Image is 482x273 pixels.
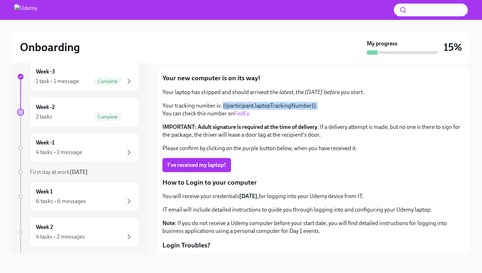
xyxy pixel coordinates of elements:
p: . If a delivery attempt is made, but no one is there to sign for the package, the driver will lea... [162,123,465,139]
h3: 15% [444,41,462,54]
div: 4 tasks • 1 message [36,148,82,156]
p: You will receive your credentials for logging into your Udemy device from IT. [162,192,465,200]
div: 4 tasks • 2 messages [36,233,85,241]
strong: [DATE] [70,169,88,175]
a: Week 16 tasks • 6 messages [17,182,139,212]
p: : If you do not receive a Udemy computer before your start date, you will find detailed instructi... [162,219,465,235]
p: Please confirm by clicking on the purple button below, when you have received it. [162,144,465,152]
h6: Week -1 [36,139,54,147]
p: Login Troubles? [162,241,465,250]
img: Udemy [14,4,37,16]
h6: Week 2 [36,223,53,231]
span: Complete [93,79,122,84]
p: How to Login to your computer [162,178,465,187]
div: 6 tasks • 6 messages [36,197,86,205]
a: FedEx. [234,110,251,117]
div: 2 tasks [36,113,52,121]
p: IT email will include detailed instructions to guide you through logging into and configuring you... [162,206,465,214]
a: Week 24 tasks • 2 messages [17,217,139,247]
strong: Note [162,220,175,226]
a: Week -14 tasks • 1 message [17,133,139,163]
h6: Week -2 [36,103,55,111]
p: Your tracking number is: {{participant.laptopTrackingNumber}}. You can check this number on [162,102,465,118]
a: Week -22 tasksComplete [17,97,139,127]
div: 1 task • 1 message [36,77,79,85]
h6: Week -3 [36,68,55,76]
button: I've received my laptop! [162,158,231,172]
strong: IMPORTANT: Adult signature is required at the time of delivery [162,124,317,130]
h2: Onboarding [20,40,80,54]
a: Week -31 task • 1 messageComplete [17,62,139,92]
p: Your laptop has shipped and should arrive . [162,88,465,96]
strong: My progress [367,40,397,48]
a: First day at work[DATE] [17,168,139,176]
strong: [DATE], [239,193,259,200]
em: at the latest, the [DATE] before you start [264,89,363,95]
span: I've received my laptop! [167,162,226,169]
span: First day at work [30,169,88,175]
p: Your new computer is on its way! [162,73,465,83]
h6: Week 1 [36,188,53,196]
span: Complete [93,114,122,120]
